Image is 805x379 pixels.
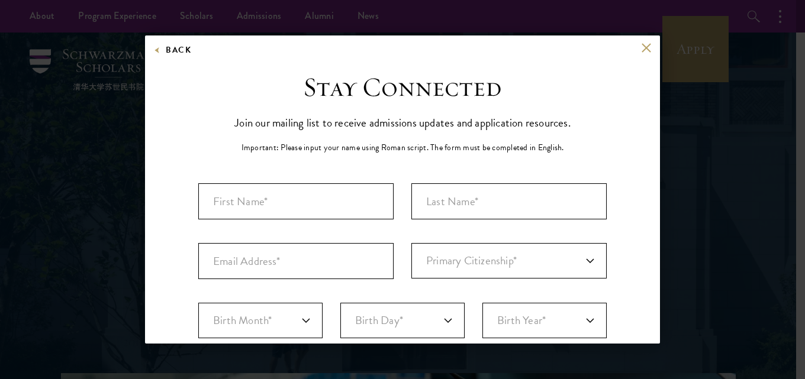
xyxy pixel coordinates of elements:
[411,243,607,279] div: Primary Citizenship*
[241,141,564,154] p: Important: Please input your name using Roman script. The form must be completed in English.
[411,183,607,219] div: Last Name (Family Name)*
[198,303,323,338] select: Month
[198,243,394,279] input: Email Address*
[340,303,465,338] select: Day
[411,183,607,219] input: Last Name*
[303,71,502,104] h3: Stay Connected
[198,183,394,219] input: First Name*
[482,303,607,338] select: Year
[198,303,607,362] div: Birthdate*
[154,43,191,57] button: Back
[234,113,571,132] p: Join our mailing list to receive admissions updates and application resources.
